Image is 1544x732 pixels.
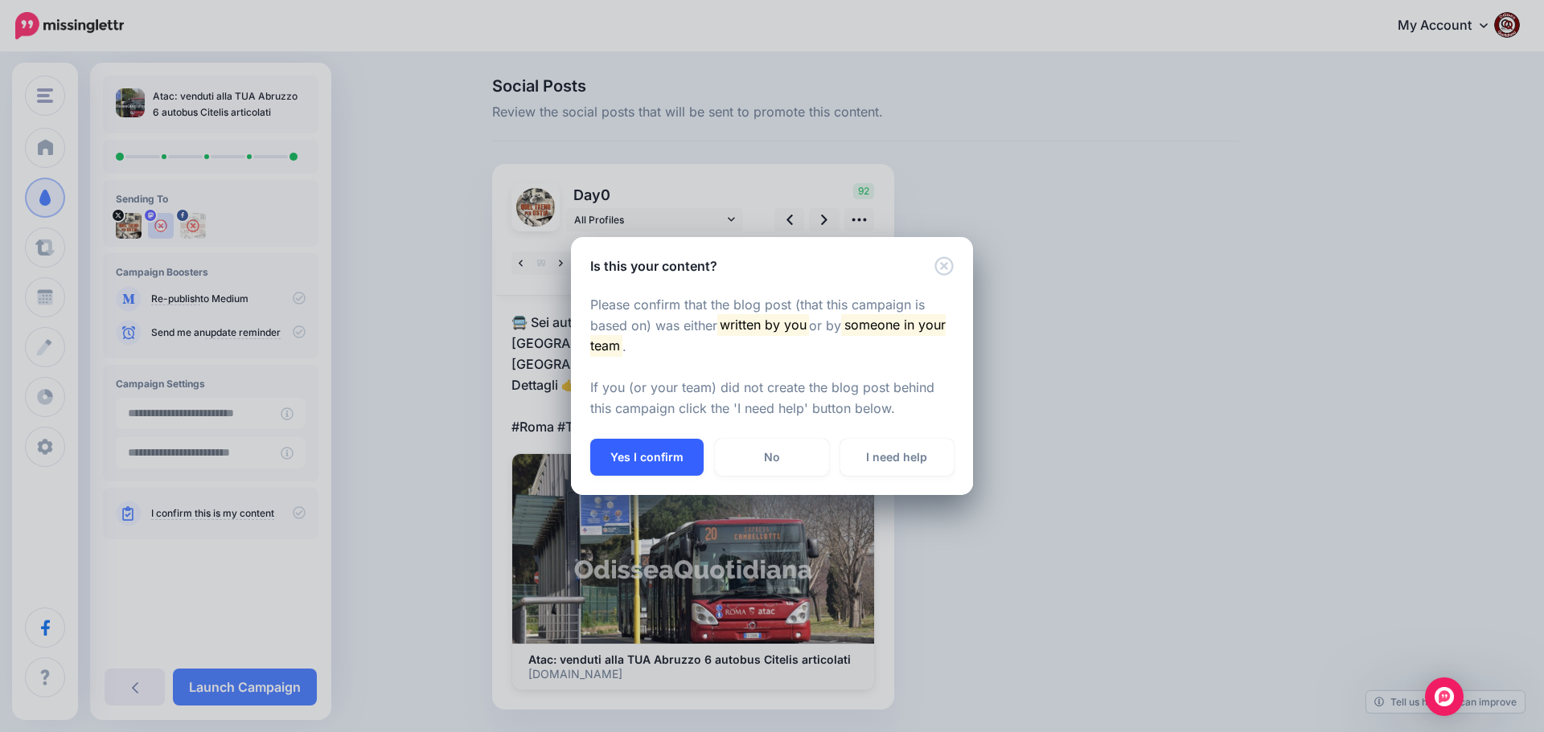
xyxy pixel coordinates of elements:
[717,314,809,335] mark: written by you
[715,439,828,476] a: No
[934,256,954,276] button: Close
[1425,677,1464,716] div: Open Intercom Messenger
[590,295,954,420] p: Please confirm that the blog post (that this campaign is based on) was either or by . If you (or ...
[590,439,704,476] button: Yes I confirm
[840,439,954,476] a: I need help
[590,256,717,276] h5: Is this your content?
[590,314,946,356] mark: someone in your team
